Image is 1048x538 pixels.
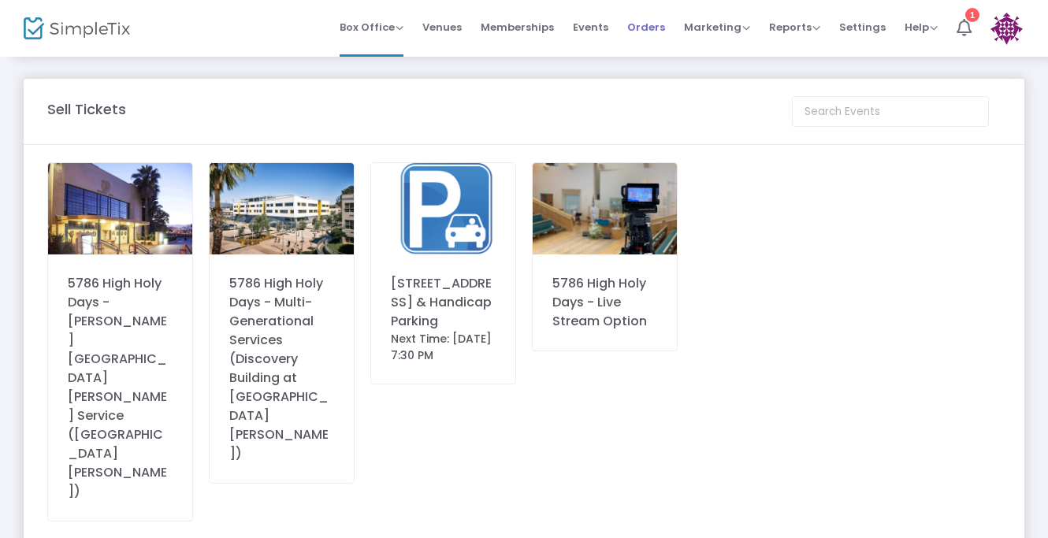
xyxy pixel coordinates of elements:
span: Settings [839,7,886,47]
span: Box Office [340,20,403,35]
div: 5786 High Holy Days - Multi-Generational Services (Discovery Building at [GEOGRAPHIC_DATA][PERSON... [229,274,334,463]
span: Orders [627,7,665,47]
m-panel-title: Sell Tickets [47,98,126,120]
img: 638576269594860971638261109720977930637953388428885090KILivestreamHHDImage.jpg [533,163,677,254]
img: 638910584985590434638576272352431980HHDParkingImage.png [371,163,515,254]
span: Events [573,7,608,47]
div: [STREET_ADDRESS] & Handicap Parking [391,274,496,331]
span: Reports [769,20,820,35]
img: SaMoHighDiscoveryBuilding.jpg [210,163,354,254]
span: Memberships [481,7,554,47]
span: Help [905,20,938,35]
div: 5786 High Holy Days - Live Stream Option [552,274,657,331]
input: Search Events [792,96,989,127]
div: 1 [965,8,979,22]
img: 638576232061168971638242796451800326637953335197422082BarnumHallDuskOutside.jpeg [48,163,192,254]
span: Venues [422,7,462,47]
div: Next Time: [DATE] 7:30 PM [391,331,496,364]
div: 5786 High Holy Days - [PERSON_NAME][GEOGRAPHIC_DATA][PERSON_NAME] Service ([GEOGRAPHIC_DATA][PERS... [68,274,173,501]
span: Marketing [684,20,750,35]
